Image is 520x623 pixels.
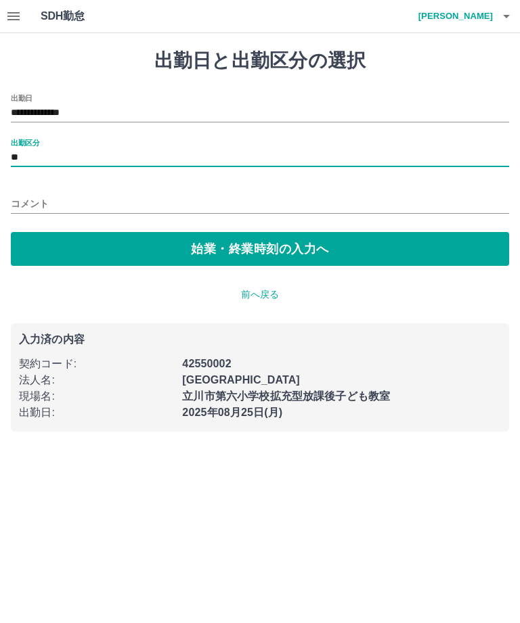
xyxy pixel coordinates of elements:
[11,49,509,72] h1: 出勤日と出勤区分の選択
[11,232,509,266] button: 始業・終業時刻の入力へ
[182,374,300,386] b: [GEOGRAPHIC_DATA]
[19,334,501,345] p: 入力済の内容
[11,287,509,302] p: 前へ戻る
[11,137,39,147] label: 出勤区分
[19,356,174,372] p: 契約コード :
[182,358,231,369] b: 42550002
[182,407,282,418] b: 2025年08月25日(月)
[19,405,174,421] p: 出勤日 :
[19,388,174,405] p: 現場名 :
[182,390,390,402] b: 立川市第六小学校拡充型放課後子ども教室
[19,372,174,388] p: 法人名 :
[11,93,32,103] label: 出勤日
